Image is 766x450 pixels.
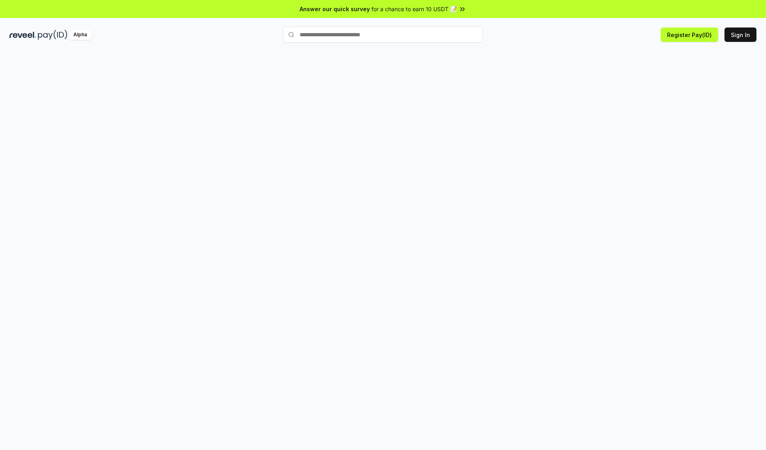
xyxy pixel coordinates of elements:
span: for a chance to earn 10 USDT 📝 [371,5,457,13]
div: Alpha [69,30,91,40]
img: pay_id [38,30,67,40]
span: Answer our quick survey [300,5,370,13]
img: reveel_dark [10,30,36,40]
button: Sign In [725,28,756,42]
button: Register Pay(ID) [661,28,718,42]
